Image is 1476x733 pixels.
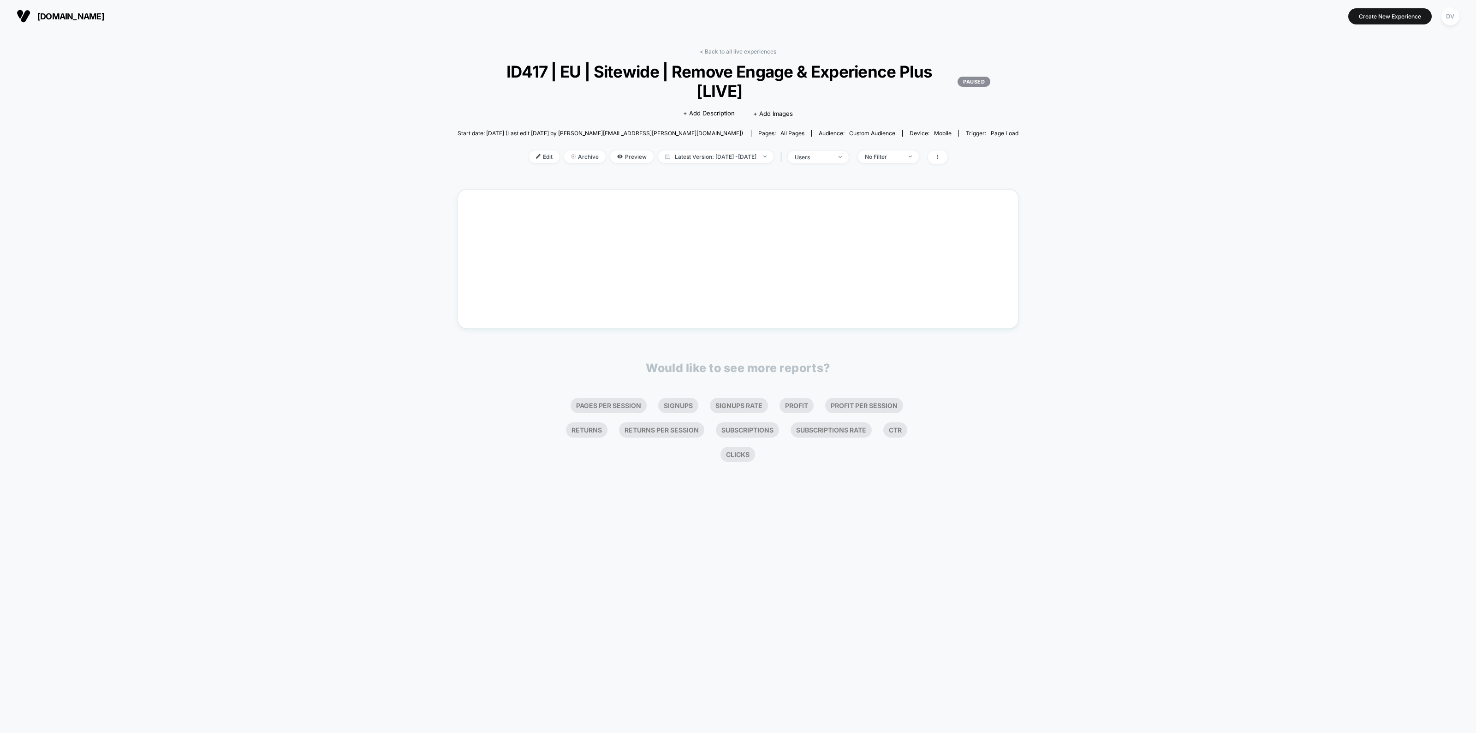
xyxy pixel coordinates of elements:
[458,130,743,137] span: Start date: [DATE] (Last edit [DATE] by [PERSON_NAME][EMAIL_ADDRESS][PERSON_NAME][DOMAIN_NAME])
[909,156,912,157] img: end
[819,130,895,137] div: Audience:
[991,130,1018,137] span: Page Load
[780,398,814,413] li: Profit
[683,109,735,118] span: + Add Description
[610,150,654,163] span: Preview
[720,447,755,462] li: Clicks
[17,9,30,23] img: Visually logo
[564,150,606,163] span: Archive
[958,77,990,87] p: PAUSED
[658,150,774,163] span: Latest Version: [DATE] - [DATE]
[14,9,107,24] button: [DOMAIN_NAME]
[902,130,958,137] span: Device:
[529,150,559,163] span: Edit
[566,422,607,438] li: Returns
[865,153,902,160] div: No Filter
[646,361,830,375] p: Would like to see more reports?
[1348,8,1432,24] button: Create New Experience
[966,130,1018,137] div: Trigger:
[37,12,104,21] span: [DOMAIN_NAME]
[716,422,779,438] li: Subscriptions
[658,398,698,413] li: Signups
[791,422,872,438] li: Subscriptions Rate
[753,110,793,117] span: + Add Images
[849,130,895,137] span: Custom Audience
[839,156,842,158] img: end
[825,398,903,413] li: Profit Per Session
[883,422,907,438] li: Ctr
[795,154,832,161] div: users
[486,62,991,101] span: ID417 | EU | Sitewide | Remove Engage & Experience Plus [LIVE]
[758,130,804,137] div: Pages:
[536,154,541,159] img: edit
[571,398,647,413] li: Pages Per Session
[700,48,776,55] a: < Back to all live experiences
[778,150,788,164] span: |
[780,130,804,137] span: all pages
[619,422,704,438] li: Returns Per Session
[934,130,952,137] span: mobile
[665,154,670,159] img: calendar
[571,154,576,159] img: end
[763,156,767,157] img: end
[1441,7,1459,25] div: DV
[710,398,768,413] li: Signups Rate
[1439,7,1462,26] button: DV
